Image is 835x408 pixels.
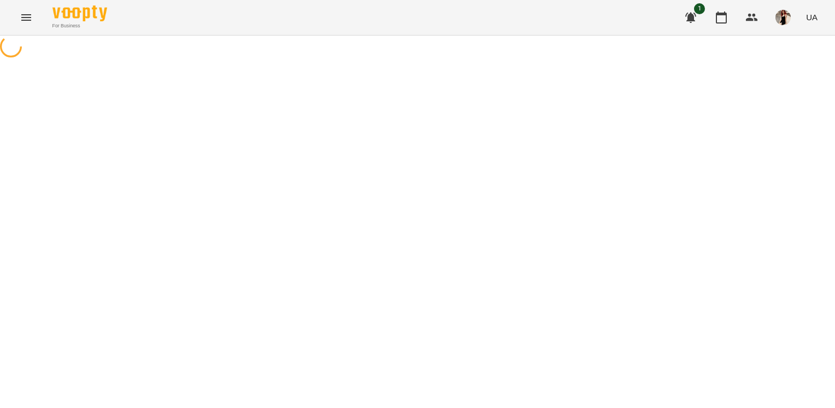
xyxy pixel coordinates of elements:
span: For Business [52,22,107,30]
button: Menu [13,4,39,31]
button: UA [802,7,822,27]
img: Voopty Logo [52,5,107,21]
span: 1 [694,3,705,14]
img: 8efb9b68579d10e9b7f1d55de7ff03df.jpg [775,10,791,25]
span: UA [806,11,818,23]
